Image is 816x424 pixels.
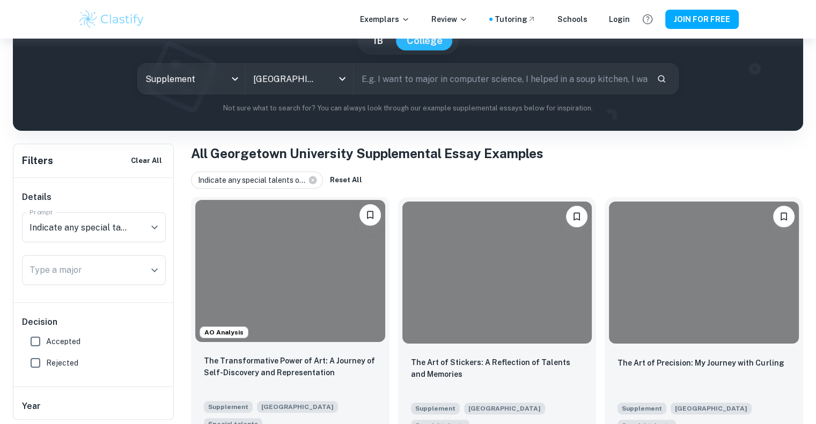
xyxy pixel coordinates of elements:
p: Review [431,13,468,25]
span: Indicate any special talents o... [198,174,310,186]
span: [GEOGRAPHIC_DATA] [257,401,338,413]
span: Supplement [204,401,253,413]
span: Rejected [46,357,78,369]
button: Clear All [128,153,165,169]
p: The Transformative Power of Art: A Journey of Self-Discovery and Representation [204,355,377,378]
a: Schools [557,13,587,25]
button: Please log in to bookmark exemplars [566,206,587,227]
p: The Art of Precision: My Journey with Curling [617,357,784,369]
h1: All Georgetown University Supplemental Essay Examples [191,144,803,163]
button: IB [363,31,394,50]
button: Please log in to bookmark exemplars [773,206,795,227]
span: AO Analysis [200,328,248,337]
input: E.g. I want to major in computer science, I helped in a soup kitchen, I want to join the debate t... [354,64,648,94]
button: Please log in to bookmark exemplars [359,204,381,226]
button: Search [652,70,671,88]
button: College [396,31,453,50]
h6: Year [22,400,166,413]
a: Login [609,13,630,25]
span: Accepted [46,336,80,347]
p: The Art of Stickers: A Reflection of Talents and Memories [411,356,584,380]
button: Open [147,220,162,235]
label: Prompt [30,207,53,217]
button: Open [147,263,162,278]
h6: Filters [22,153,53,168]
span: [GEOGRAPHIC_DATA] [671,403,752,414]
div: Indicate any special talents o... [191,172,323,189]
button: Open [335,71,350,86]
h6: Decision [22,316,166,329]
span: [GEOGRAPHIC_DATA] [464,403,545,414]
img: Clastify logo [78,9,146,30]
button: Help and Feedback [638,10,657,28]
span: Supplement [617,403,666,414]
button: JOIN FOR FREE [665,10,739,29]
div: Supplement [138,64,245,94]
span: Supplement [411,403,460,414]
button: Reset All [327,172,365,188]
p: Not sure what to search for? You can always look through our example supplemental essays below fo... [21,103,795,114]
p: Exemplars [360,13,410,25]
a: Tutoring [495,13,536,25]
h6: Details [22,191,166,204]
